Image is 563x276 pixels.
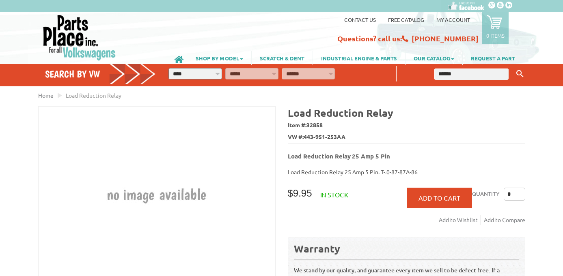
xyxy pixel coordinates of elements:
label: Quantity [472,188,500,201]
span: In stock [320,190,348,199]
a: Home [38,92,54,99]
span: Load Reduction Relay [66,92,121,99]
span: 32858 [306,121,323,128]
a: REQUEST A PART [463,51,523,65]
span: $9.95 [288,188,312,199]
img: Parts Place Inc! [42,14,116,61]
h4: Search by VW [45,68,156,80]
a: Add to Wishlist [439,215,481,225]
span: 443-951-253AA [304,133,345,141]
a: Contact us [344,16,376,23]
button: Add to Cart [407,188,472,208]
b: Load Reduction Relay [288,106,393,119]
a: INDUSTRIAL ENGINE & PARTS [313,51,405,65]
p: Load Reduction Relay 25 Amp 5 Pin. T-.0-87-87A-86 [288,168,525,175]
a: 0 items [482,12,509,44]
a: My Account [436,16,470,23]
a: Add to Compare [484,215,525,225]
a: Free Catalog [388,16,424,23]
p: 0 items [486,32,505,39]
b: Load Reduction Relay 25 Amp 5 Pin [288,152,390,160]
span: VW #: [288,131,525,143]
a: SHOP BY MODEL [188,51,251,65]
span: Add to Cart [418,194,460,202]
a: SCRATCH & DENT [252,51,313,65]
span: Item #: [288,120,525,131]
a: OUR CATALOG [406,51,462,65]
div: Warranty [294,242,519,255]
button: Keyword Search [514,67,526,81]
